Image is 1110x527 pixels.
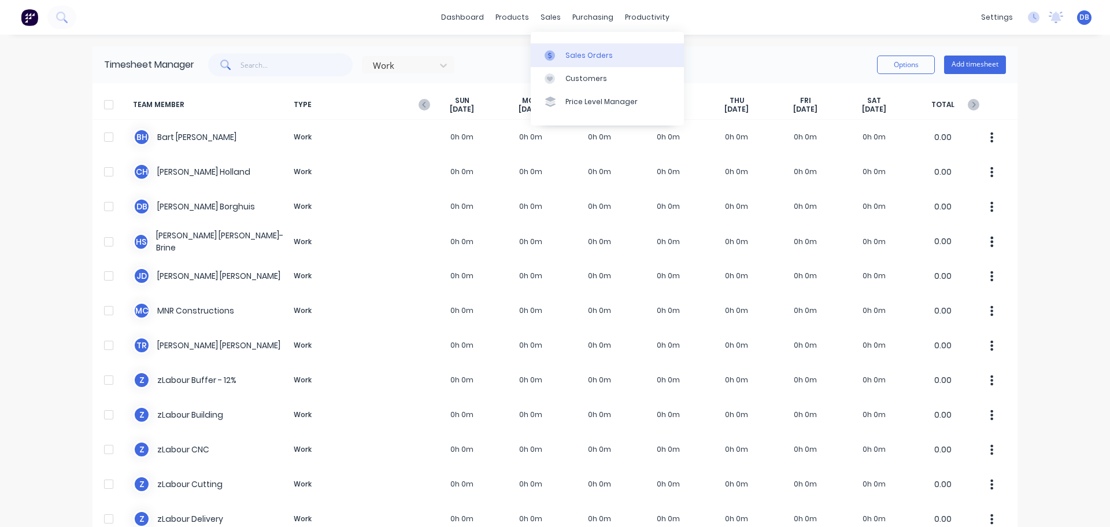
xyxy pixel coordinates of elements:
a: Price Level Manager [531,90,684,113]
span: TOTAL [908,96,977,114]
span: TEAM MEMBER [133,96,289,114]
span: SAT [867,96,881,105]
span: SUN [455,96,469,105]
span: DB [1079,12,1089,23]
span: FRI [800,96,811,105]
div: Timesheet Manager [104,58,194,72]
div: productivity [619,9,675,26]
img: Factory [21,9,38,26]
a: Sales Orders [531,43,684,67]
span: THU [730,96,744,105]
span: [DATE] [793,105,817,114]
div: Price Level Manager [565,97,638,107]
span: [DATE] [724,105,749,114]
button: Options [877,56,935,74]
div: Customers [565,73,607,84]
div: settings [975,9,1019,26]
span: [DATE] [450,105,474,114]
div: sales [535,9,567,26]
div: products [490,9,535,26]
input: Search... [240,53,353,76]
a: Customers [531,67,684,90]
span: MON [522,96,539,105]
div: Sales Orders [565,50,613,61]
span: TYPE [289,96,428,114]
a: dashboard [435,9,490,26]
span: [DATE] [519,105,543,114]
span: [DATE] [862,105,886,114]
button: Add timesheet [944,56,1006,74]
div: purchasing [567,9,619,26]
